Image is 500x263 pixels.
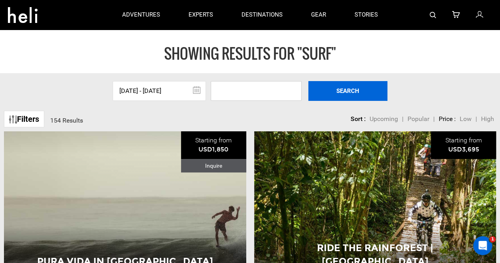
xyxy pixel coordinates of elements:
span: 154 Results [50,117,83,124]
input: Select dates [113,81,206,101]
span: 1 [489,236,496,242]
li: Sort : [351,115,366,124]
span: Popular [408,115,429,123]
li: Price : [439,115,456,124]
li: | [402,115,404,124]
img: btn-icon.svg [9,115,17,123]
li: | [475,115,477,124]
a: Filters [4,111,44,128]
li: | [433,115,435,124]
button: SEARCH [308,81,387,101]
span: High [481,115,494,123]
span: Low [460,115,472,123]
p: destinations [242,11,283,19]
span: Upcoming [370,115,398,123]
iframe: Intercom live chat [473,236,492,255]
p: experts [189,11,213,19]
img: search-bar-icon.svg [430,12,436,18]
p: adventures [122,11,160,19]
